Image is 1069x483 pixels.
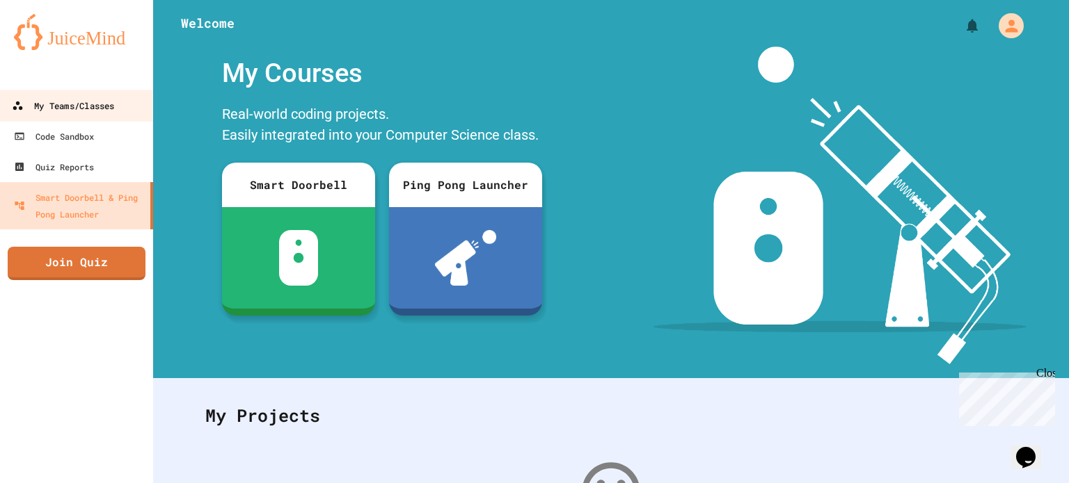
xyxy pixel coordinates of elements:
[435,230,497,286] img: ppl-with-ball.png
[654,47,1027,364] img: banner-image-my-projects.png
[14,158,94,175] div: Quiz Reports
[953,367,1055,426] iframe: chat widget
[1011,427,1055,469] iframe: chat widget
[191,388,1031,443] div: My Projects
[938,14,984,38] div: My Notifications
[389,163,542,207] div: Ping Pong Launcher
[279,230,319,286] img: sdb-white.svg
[14,128,94,145] div: Code Sandbox
[14,14,139,50] img: logo-orange.svg
[215,47,549,100] div: My Courses
[12,97,114,115] div: My Teams/Classes
[215,100,549,152] div: Real-world coding projects. Easily integrated into your Computer Science class.
[14,189,145,222] div: Smart Doorbell & Ping Pong Launcher
[222,163,375,207] div: Smart Doorbell
[6,6,96,88] div: Chat with us now!Close
[8,247,145,280] a: Join Quiz
[984,10,1027,42] div: My Account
